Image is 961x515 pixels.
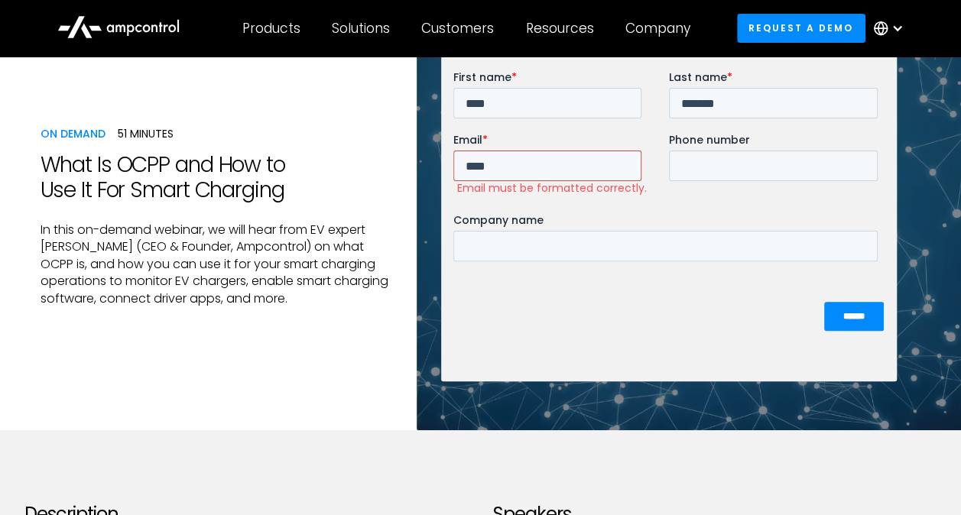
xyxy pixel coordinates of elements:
div: Solutions [332,20,390,37]
div: Products [242,20,300,37]
p: In this on-demand webinar, we will hear from EV expert [PERSON_NAME] (CEO & Founder, Ampcontrol) ... [41,222,393,307]
a: Request a demo [737,14,865,42]
div: Customers [421,20,494,37]
div: Company [625,20,690,37]
iframe: Form 0 [453,70,884,357]
h1: What Is OCPP and How to Use It For Smart Charging [41,152,393,203]
div: 51 minutes [118,125,174,142]
div: ON DemanD [41,125,106,142]
div: Resources [525,20,593,37]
